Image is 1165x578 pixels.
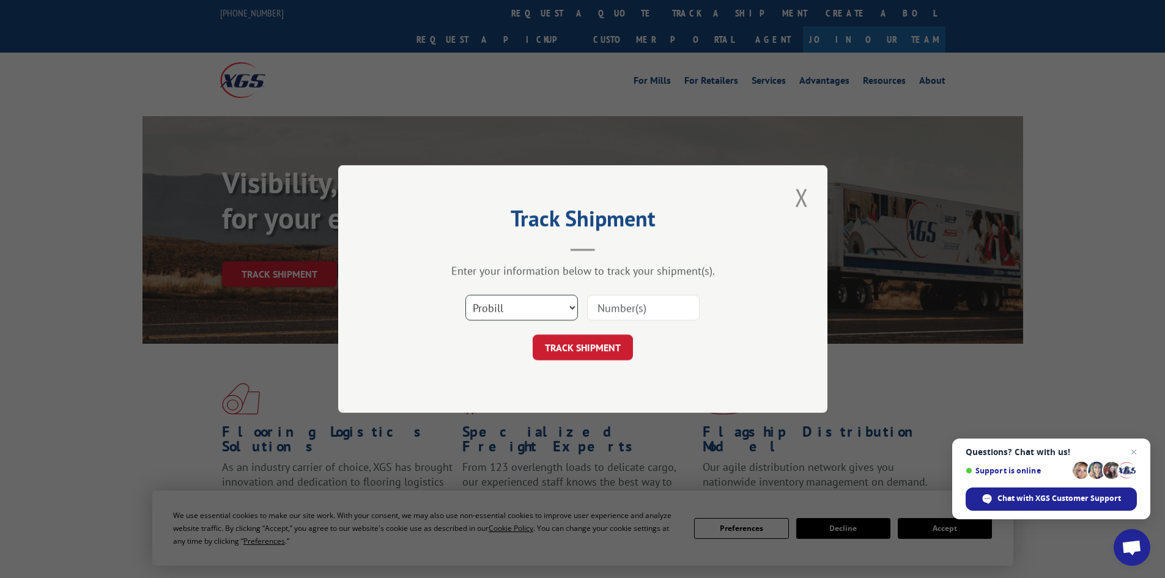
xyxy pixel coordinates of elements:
[399,210,766,233] h2: Track Shipment
[997,493,1121,504] span: Chat with XGS Customer Support
[1114,529,1150,566] a: Open chat
[587,295,700,320] input: Number(s)
[399,264,766,278] div: Enter your information below to track your shipment(s).
[966,466,1068,475] span: Support is online
[533,335,633,360] button: TRACK SHIPMENT
[966,447,1137,457] span: Questions? Chat with us!
[966,487,1137,511] span: Chat with XGS Customer Support
[791,180,812,214] button: Close modal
